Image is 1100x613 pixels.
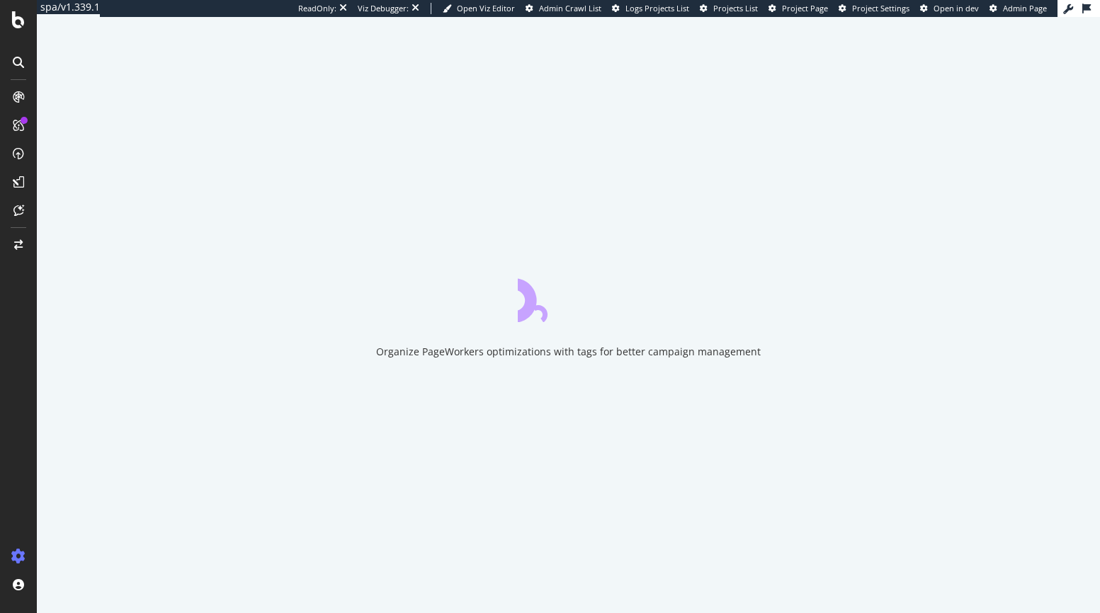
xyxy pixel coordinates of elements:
[990,3,1047,14] a: Admin Page
[625,3,689,13] span: Logs Projects List
[713,3,758,13] span: Projects List
[539,3,601,13] span: Admin Crawl List
[934,3,979,13] span: Open in dev
[457,3,515,13] span: Open Viz Editor
[839,3,909,14] a: Project Settings
[769,3,828,14] a: Project Page
[920,3,979,14] a: Open in dev
[1003,3,1047,13] span: Admin Page
[782,3,828,13] span: Project Page
[518,271,620,322] div: animation
[376,345,761,359] div: Organize PageWorkers optimizations with tags for better campaign management
[526,3,601,14] a: Admin Crawl List
[358,3,409,14] div: Viz Debugger:
[852,3,909,13] span: Project Settings
[298,3,336,14] div: ReadOnly:
[700,3,758,14] a: Projects List
[443,3,515,14] a: Open Viz Editor
[612,3,689,14] a: Logs Projects List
